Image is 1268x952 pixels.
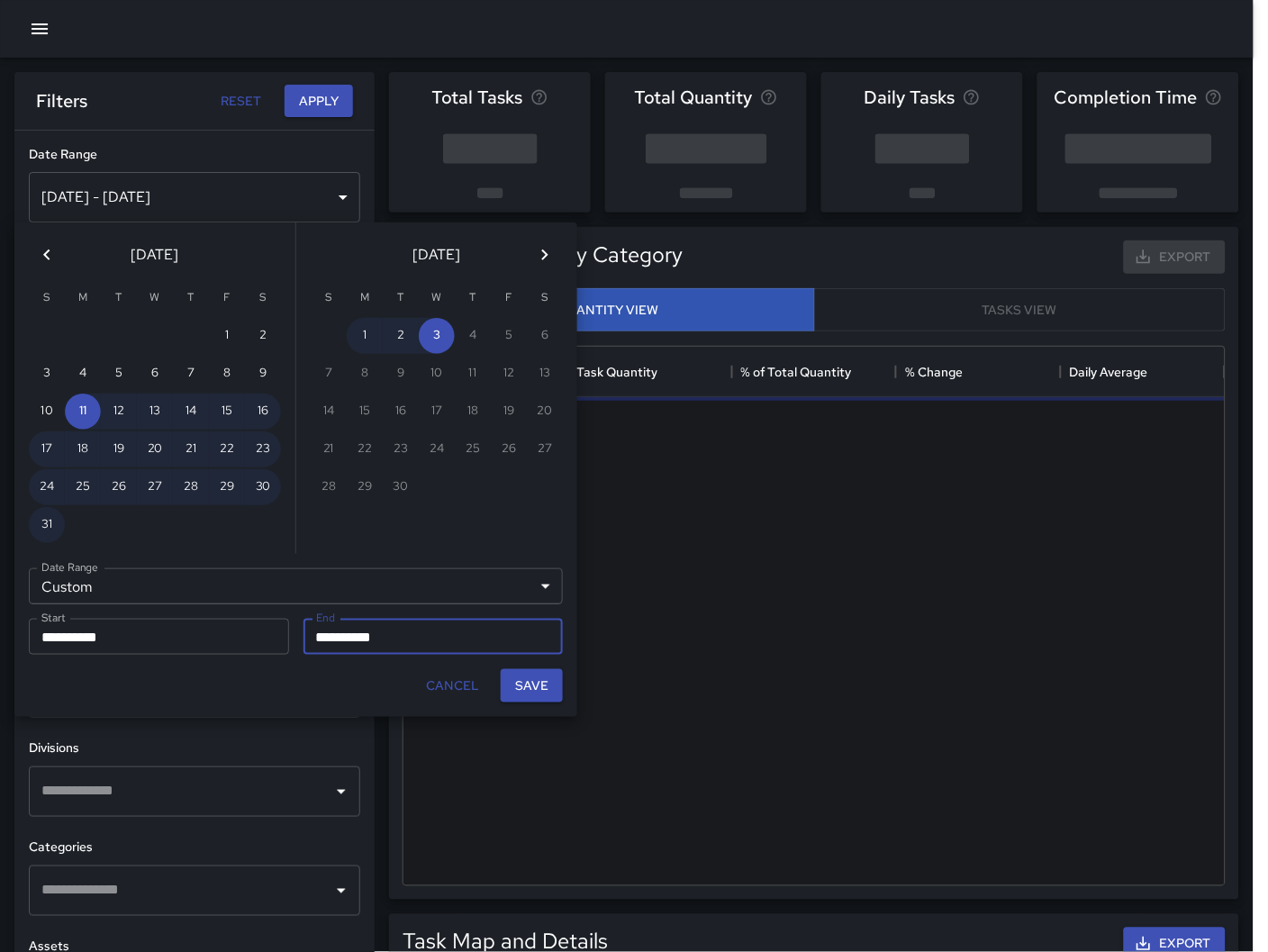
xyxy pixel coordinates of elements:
[457,280,489,316] span: Thursday
[65,356,101,392] button: 4
[29,237,65,273] button: Previous month
[209,431,245,467] button: 22
[413,242,461,267] span: [DATE]
[29,431,65,467] button: 17
[211,280,243,316] span: Friday
[421,280,453,316] span: Wednesday
[29,469,65,505] button: 24
[65,431,101,467] button: 18
[245,394,281,430] button: 16
[245,318,281,354] button: 2
[173,394,209,430] button: 14
[29,568,563,604] div: Custom
[103,280,135,316] span: Tuesday
[29,356,65,392] button: 3
[529,280,561,316] span: Saturday
[316,611,335,626] label: End
[137,431,173,467] button: 20
[41,611,66,626] label: Start
[175,280,207,316] span: Thursday
[245,356,281,392] button: 9
[209,356,245,392] button: 8
[101,394,137,430] button: 12
[349,280,381,316] span: Monday
[31,280,63,316] span: Sunday
[173,469,209,505] button: 28
[209,318,245,354] button: 1
[131,242,179,267] span: [DATE]
[245,431,281,467] button: 23
[383,318,419,354] button: 2
[101,469,137,505] button: 26
[347,318,383,354] button: 1
[137,469,173,505] button: 27
[29,394,65,430] button: 10
[247,280,279,316] span: Saturday
[139,280,171,316] span: Wednesday
[209,394,245,430] button: 15
[173,356,209,392] button: 7
[501,669,563,703] button: Save
[209,469,245,505] button: 29
[173,431,209,467] button: 21
[67,280,99,316] span: Monday
[312,280,345,316] span: Sunday
[527,237,563,273] button: Next month
[65,394,101,430] button: 11
[101,431,137,467] button: 19
[419,318,455,354] button: 3
[245,469,281,505] button: 30
[419,669,486,703] button: Cancel
[101,356,137,392] button: 5
[65,469,101,505] button: 25
[137,394,173,430] button: 13
[41,560,98,576] label: Date Range
[493,280,525,316] span: Friday
[29,507,65,543] button: 31
[137,356,173,392] button: 6
[385,280,417,316] span: Tuesday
